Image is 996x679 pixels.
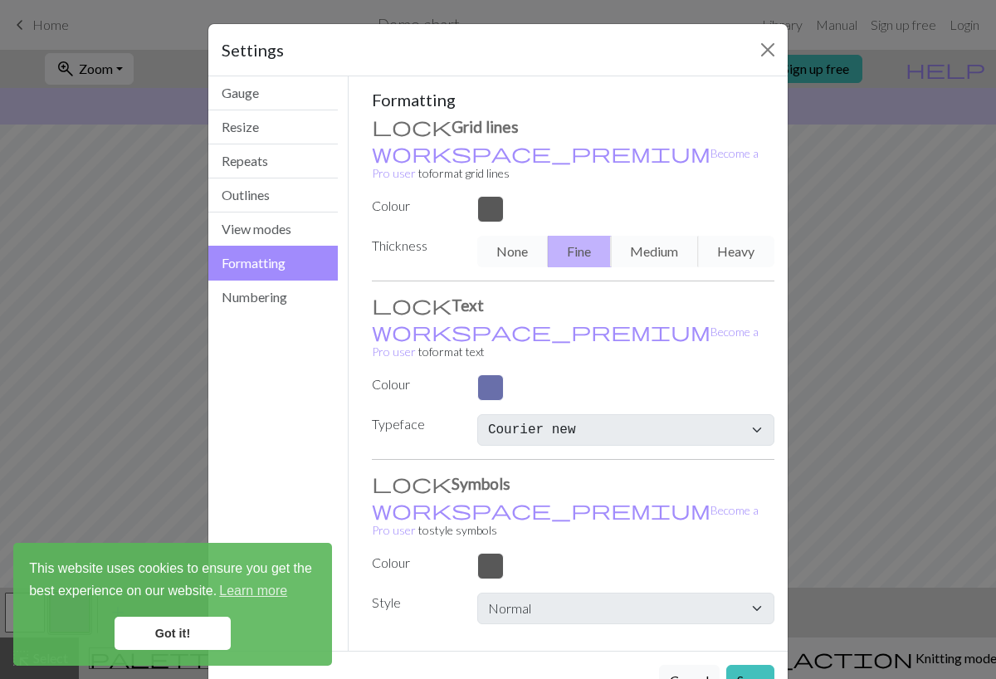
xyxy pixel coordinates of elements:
label: Style [362,593,467,618]
div: cookieconsent [13,543,332,666]
span: workspace_premium [372,498,710,521]
button: View modes [208,212,338,247]
button: Formatting [208,246,338,281]
span: This website uses cookies to ensure you get the best experience on our website. [29,559,316,603]
a: Become a Pro user [372,325,759,359]
h5: Formatting [372,90,775,110]
label: Colour [362,553,467,573]
small: to format text [372,325,759,359]
span: workspace_premium [372,320,710,343]
button: Resize [208,110,338,144]
span: workspace_premium [372,141,710,164]
h3: Text [372,295,775,315]
a: Become a Pro user [372,503,759,537]
a: learn more about cookies [217,579,290,603]
label: Typeface [362,414,467,439]
button: Close [754,37,781,63]
label: Thickness [362,236,467,261]
a: Become a Pro user [372,146,759,180]
h5: Settings [222,37,284,62]
button: Gauge [208,76,338,110]
button: Numbering [208,281,338,314]
button: Outlines [208,178,338,212]
h3: Symbols [372,473,775,493]
small: to format grid lines [372,146,759,180]
small: to style symbols [372,503,759,537]
label: Colour [362,196,467,216]
label: Colour [362,374,467,394]
a: dismiss cookie message [115,617,231,650]
h3: Grid lines [372,116,775,136]
button: Repeats [208,144,338,178]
